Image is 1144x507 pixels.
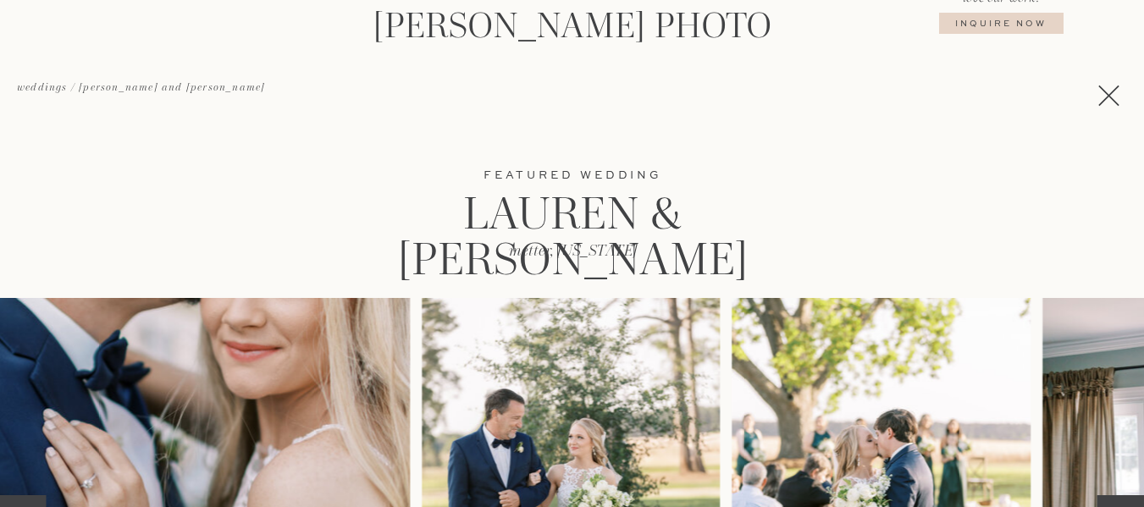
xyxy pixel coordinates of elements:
a: [PERSON_NAME] Photo [340,8,805,48]
h2: Lauren & [PERSON_NAME] [368,190,778,236]
a: weddings / [PERSON_NAME] and [PERSON_NAME] [17,81,295,96]
a: Inquire NOw [928,18,1074,47]
h3: Featured weddinG [441,168,705,182]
